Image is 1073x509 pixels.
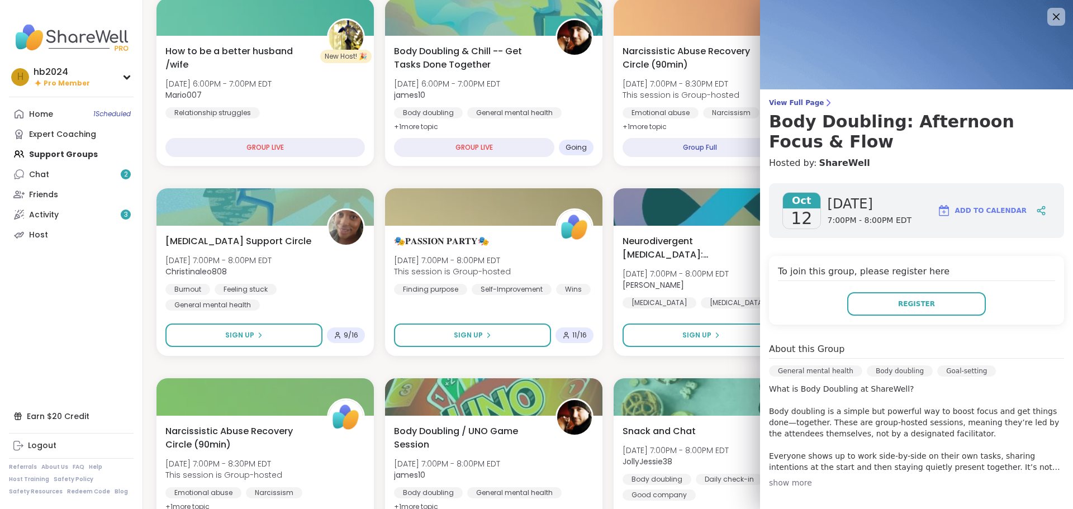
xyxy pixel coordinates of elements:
span: [DATE] 7:00PM - 8:30PM EDT [623,78,739,89]
div: hb2024 [34,66,90,78]
span: This session is Group-hosted [623,89,739,101]
div: Body doubling [394,107,463,118]
span: Snack and Chat [623,425,696,438]
img: Christinaleo808 [329,210,363,245]
a: Logout [9,436,134,456]
img: ShareWell Logomark [937,204,951,217]
div: [MEDICAL_DATA] [623,297,696,308]
button: Sign Up [623,324,780,347]
span: Sign Up [225,330,254,340]
span: This session is Group-hosted [165,469,282,481]
a: Safety Resources [9,488,63,496]
div: Earn $20 Credit [9,406,134,426]
div: General mental health [467,107,562,118]
span: [DATE] 7:00PM - 8:00PM EDT [165,255,272,266]
span: Narcissistic Abuse Recovery Circle (90min) [165,425,315,451]
b: Mario007 [165,89,202,101]
div: GROUP LIVE [394,138,554,157]
b: Christinaleo808 [165,266,227,277]
a: Activity3 [9,204,134,225]
button: Sign Up [165,324,322,347]
img: james10 [557,400,592,435]
div: Burnout [165,284,210,295]
a: Blog [115,488,128,496]
a: FAQ [73,463,84,471]
a: View Full PageBody Doubling: Afternoon Focus & Flow [769,98,1064,152]
span: Register [898,299,935,309]
div: Wins [556,284,591,295]
h4: About this Group [769,342,844,356]
div: Finding purpose [394,284,467,295]
span: Add to Calendar [955,206,1027,216]
button: Register [847,292,986,316]
div: General mental health [165,299,260,311]
span: [MEDICAL_DATA] Support Circle [165,235,311,248]
span: h [17,70,23,84]
div: Activity [29,210,59,221]
a: Referrals [9,463,37,471]
div: Chat [29,169,49,180]
p: What is Body Doubling at ShareWell? Body doubling is a simple but powerful way to boost focus and... [769,383,1064,473]
span: Narcissistic Abuse Recovery Circle (90min) [623,45,772,72]
div: Host [29,230,48,241]
span: How to be a better husband /wife [165,45,315,72]
span: 7:00PM - 8:00PM EDT [828,215,912,226]
span: 11 / 16 [572,331,587,340]
div: Daily check-in [696,474,763,485]
div: Friends [29,189,58,201]
span: Oct [783,193,820,208]
span: View Full Page [769,98,1064,107]
span: 1 Scheduled [93,110,131,118]
span: Sign Up [682,330,711,340]
div: Emotional abuse [623,107,699,118]
div: Group Full [623,138,777,157]
img: ShareWell [329,400,363,435]
a: Safety Policy [54,475,93,483]
span: Pro Member [44,79,90,88]
h4: To join this group, please register here [778,265,1055,281]
div: [MEDICAL_DATA] [701,297,775,308]
span: 2 [124,170,128,179]
span: Body Doubling & Chill -- Get Tasks Done Together [394,45,543,72]
div: Narcissism [246,487,302,498]
span: This session is Group-hosted [394,266,511,277]
span: 🎭𝐏𝐀𝐒𝐒𝐈𝐎𝐍 𝐏𝐀𝐑𝐓𝐘🎭 [394,235,489,248]
span: [DATE] 6:00PM - 7:00PM EDT [165,78,272,89]
h3: Body Doubling: Afternoon Focus & Flow [769,112,1064,152]
button: Sign Up [394,324,551,347]
span: Body Doubling / UNO Game Session [394,425,543,451]
span: Going [566,143,587,152]
a: Friends [9,184,134,204]
div: Relationship struggles [165,107,260,118]
div: Narcissism [703,107,759,118]
b: JollyJessie38 [623,456,672,467]
div: Body doubling [394,487,463,498]
a: About Us [41,463,68,471]
div: show more [769,477,1064,488]
div: Feeling stuck [215,284,277,295]
div: General mental health [769,365,862,377]
span: Sign Up [454,330,483,340]
div: New Host! 🎉 [320,50,372,63]
div: Self-Improvement [472,284,552,295]
div: Emotional abuse [165,487,241,498]
div: Expert Coaching [29,129,96,140]
span: [DATE] 6:00PM - 7:00PM EDT [394,78,500,89]
img: james10 [557,20,592,55]
span: [DATE] 7:00PM - 8:00PM EDT [623,268,729,279]
img: Mario007 [329,20,363,55]
a: Home1Scheduled [9,104,134,124]
img: ShareWell [557,210,592,245]
div: GROUP LIVE [165,138,365,157]
div: Good company [623,489,696,501]
div: General mental health [467,487,562,498]
a: Help [89,463,102,471]
span: [DATE] 7:00PM - 8:00PM EDT [394,458,500,469]
span: 12 [791,208,812,229]
b: james10 [394,469,425,481]
span: [DATE] 7:00PM - 8:30PM EDT [165,458,282,469]
b: james10 [394,89,425,101]
div: Logout [28,440,56,451]
a: Expert Coaching [9,124,134,144]
a: ShareWell [819,156,870,170]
